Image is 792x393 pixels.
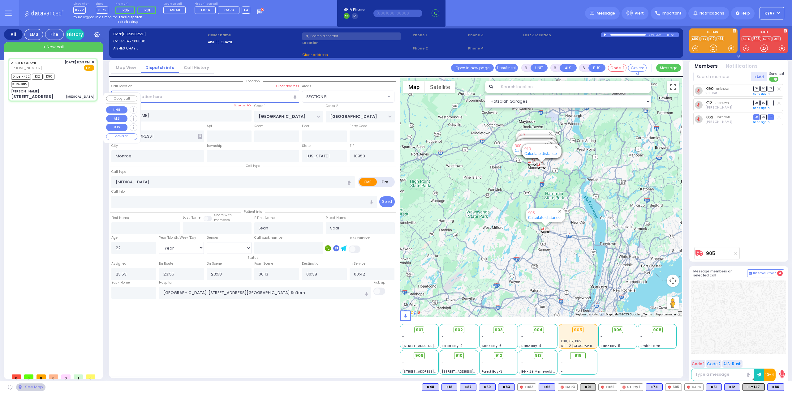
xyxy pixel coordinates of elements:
[159,261,173,266] label: En Route
[714,100,729,105] span: unknown
[572,327,583,333] div: 905
[350,124,367,129] label: Entry Code
[654,31,656,38] div: /
[705,91,717,96] span: 90 Unit
[106,115,127,122] button: ALS
[207,143,222,148] label: Township
[11,74,31,80] span: Driver-K62
[539,383,555,391] div: BLS
[32,74,43,80] span: K12
[528,211,535,215] a: 905
[482,365,484,369] span: -
[742,36,751,41] a: KJFD
[111,91,299,102] input: Search location here
[422,383,439,391] div: K48
[773,36,781,41] a: Util
[416,327,423,333] span: 901
[66,94,94,99] div: [MEDICAL_DATA]
[413,46,466,51] span: Phone 2
[276,84,299,89] label: Clear address
[515,148,547,153] a: Calculate distance
[45,29,64,40] div: Fire
[207,261,222,266] label: On Scene
[234,103,252,108] label: Save as POI
[517,383,536,391] div: FD83
[44,74,54,80] span: K90
[752,36,761,41] a: 595
[495,327,503,333] span: 903
[111,280,130,285] label: Back Home
[377,178,394,186] label: Fire
[495,352,502,359] span: 912
[537,162,546,169] div: 910
[691,36,699,41] a: K80
[561,339,581,344] span: K90, K12, K62
[159,280,173,285] label: Hospital
[442,365,444,369] span: -
[86,374,95,379] span: 0
[539,383,555,391] div: K62
[402,309,422,317] img: Google
[442,360,444,365] span: -
[65,60,90,65] span: [DATE] 11:53 PM
[521,344,541,348] span: Sanz Bay-4
[726,63,758,70] button: Notifications
[24,9,66,17] img: Logo
[159,235,204,240] div: Year/Month/Week/Day
[547,130,553,136] button: Close
[111,169,126,174] label: Call Type
[92,60,94,65] span: ✕
[111,65,141,70] a: Map View
[413,32,466,38] span: Phone 1
[753,86,760,92] span: DR
[111,216,129,220] label: First Name
[442,344,463,348] span: Forest Bay-2
[724,383,740,391] div: BLS
[111,84,132,89] label: Call Location
[74,374,83,379] span: 1
[11,66,42,70] span: [PHONE_NUMBER]
[482,339,484,344] span: -
[306,94,327,100] span: SECTION 5
[535,352,542,359] span: 913
[708,36,716,41] a: K12
[760,86,767,92] span: SO
[590,11,594,15] img: message.svg
[528,215,561,220] a: Calculate distance
[580,383,596,391] div: K91
[350,143,354,148] label: ZIP
[667,32,679,37] div: K-72
[24,29,43,40] div: EMS
[106,124,127,131] button: BUS
[541,226,550,233] div: 905
[451,64,494,72] a: Open in new page
[11,60,37,65] a: AISHES CHAYIL
[667,81,679,93] button: Toggle fullscreen view
[11,94,54,100] div: [STREET_ADDRESS]
[11,81,28,88] span: BUS-905
[113,39,206,44] label: Caller:
[656,31,661,38] div: 0:29
[760,114,767,120] span: SO
[601,386,604,389] img: red-radio-icon.svg
[553,144,559,150] button: Close
[598,383,617,391] div: FD22
[684,383,704,391] div: KJPS
[254,216,275,220] label: P First Name
[519,133,525,137] a: 913
[4,29,23,40] div: All
[699,11,724,16] span: Notifications
[575,352,582,359] span: 918
[498,383,515,391] div: BLS
[254,261,273,266] label: From Scene
[254,124,264,129] label: Room
[402,309,422,317] a: Open this area in Google Maps (opens a new window)
[635,11,644,16] span: Alert
[705,115,713,119] a: K62
[521,339,523,344] span: -
[753,114,760,120] span: DR
[123,8,129,13] span: K35
[402,369,461,374] span: [STREET_ADDRESS][PERSON_NAME]
[117,19,139,24] strong: Take backup
[519,138,526,143] a: 596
